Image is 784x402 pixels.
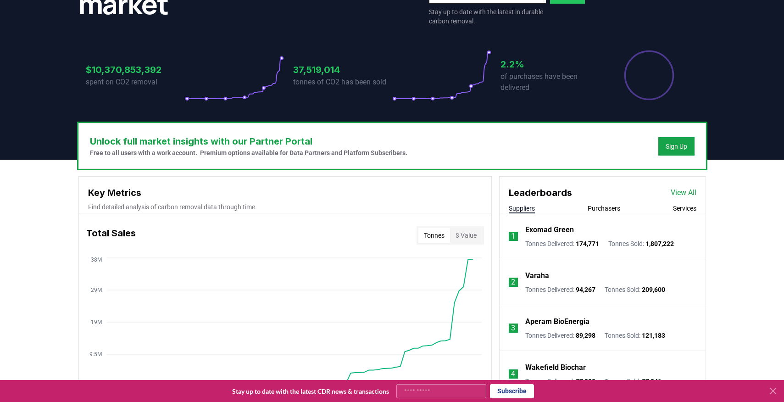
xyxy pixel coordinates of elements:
[293,77,392,88] p: tonnes of CO2 has been sold
[525,224,574,235] a: Exomad Green
[605,285,665,294] p: Tonnes Sold :
[576,240,599,247] span: 174,771
[642,286,665,293] span: 209,600
[511,323,515,334] p: 3
[91,257,102,263] tspan: 38M
[511,368,515,380] p: 4
[605,331,665,340] p: Tonnes Sold :
[88,202,482,212] p: Find detailed analysis of carbon removal data through time.
[90,148,407,157] p: Free to all users with a work account. Premium options available for Data Partners and Platform S...
[418,228,450,243] button: Tonnes
[91,319,102,325] tspan: 19M
[645,240,674,247] span: 1,807,222
[623,50,675,101] div: Percentage of sales delivered
[605,377,662,386] p: Tonnes Sold :
[525,270,549,281] a: Varaha
[429,7,546,26] p: Stay up to date with the latest in durable carbon removal.
[91,287,102,293] tspan: 29M
[86,63,185,77] h3: $10,370,853,392
[89,351,102,357] tspan: 9.5M
[576,378,595,385] span: 57,833
[525,362,586,373] a: Wakefield Biochar
[666,142,687,151] a: Sign Up
[642,332,665,339] span: 121,183
[576,286,595,293] span: 94,267
[500,71,600,93] p: of purchases have been delivered
[658,137,695,156] button: Sign Up
[500,57,600,71] h3: 2.2%
[525,377,595,386] p: Tonnes Delivered :
[525,316,589,327] a: Aperam BioEnergia
[86,77,185,88] p: spent on CO2 removal
[88,186,482,200] h3: Key Metrics
[525,239,599,248] p: Tonnes Delivered :
[576,332,595,339] span: 89,298
[608,239,674,248] p: Tonnes Sold :
[525,331,595,340] p: Tonnes Delivered :
[90,134,407,148] h3: Unlock full market insights with our Partner Portal
[588,204,620,213] button: Purchasers
[511,231,515,242] p: 1
[86,226,136,245] h3: Total Sales
[293,63,392,77] h3: 37,519,014
[509,204,535,213] button: Suppliers
[673,204,696,213] button: Services
[511,277,515,288] p: 2
[671,187,696,198] a: View All
[509,186,572,200] h3: Leaderboards
[642,378,662,385] span: 57,841
[525,285,595,294] p: Tonnes Delivered :
[450,228,482,243] button: $ Value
